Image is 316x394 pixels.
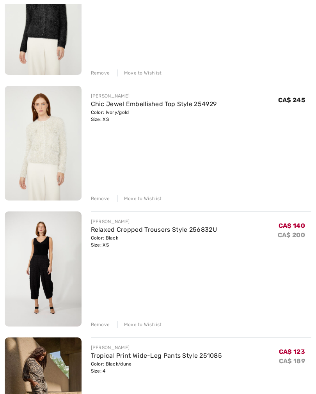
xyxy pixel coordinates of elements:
span: CA$ 245 [278,96,305,104]
div: Remove [91,195,110,202]
span: CA$ 123 [279,348,305,355]
div: Move to Wishlist [117,321,162,328]
div: [PERSON_NAME] [91,218,217,225]
a: Relaxed Cropped Trousers Style 256832U [91,226,217,233]
div: Remove [91,321,110,328]
div: [PERSON_NAME] [91,92,217,99]
a: Tropical Print Wide-Leg Pants Style 251085 [91,352,222,359]
div: Remove [91,69,110,76]
img: Relaxed Cropped Trousers Style 256832U [5,211,82,327]
a: Chic Jewel Embellished Top Style 254929 [91,100,217,108]
img: Chic Jewel Embellished Top Style 254929 [5,86,82,201]
div: Color: Black/dune Size: 4 [91,360,222,374]
div: Move to Wishlist [117,69,162,76]
div: [PERSON_NAME] [91,344,222,351]
span: CA$ 140 [279,222,305,229]
s: CA$ 189 [279,357,305,365]
s: CA$ 200 [278,231,305,239]
div: Color: Black Size: XS [91,234,217,248]
div: Move to Wishlist [117,195,162,202]
div: Color: Ivory/gold Size: XS [91,109,217,123]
